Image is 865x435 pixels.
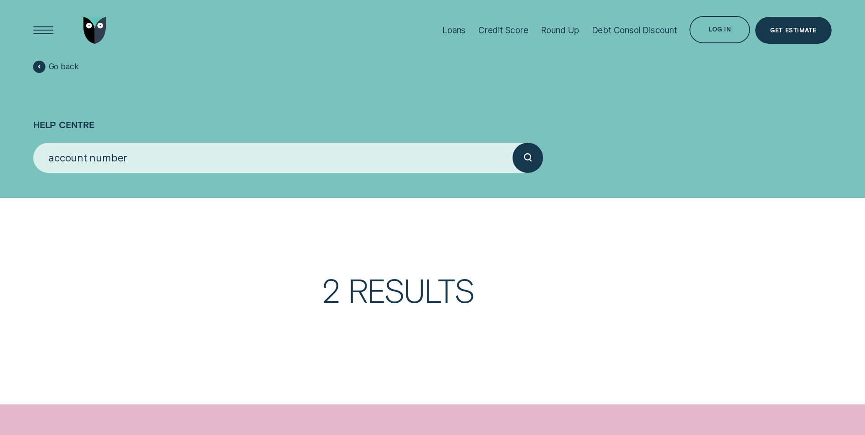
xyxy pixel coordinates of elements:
[442,25,466,36] div: Loans
[513,143,543,173] button: Submit your search query.
[541,25,579,36] div: Round Up
[30,17,57,44] button: Open Menu
[478,25,528,36] div: Credit Score
[49,62,79,72] span: Go back
[322,274,774,329] h3: 2 Results
[33,74,832,142] h1: Help Centre
[592,25,677,36] div: Debt Consol Discount
[83,17,106,44] img: Wisr
[689,16,750,43] button: Log in
[33,143,513,173] input: Search for anything...
[33,61,78,73] a: Go back
[755,17,832,44] a: Get Estimate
